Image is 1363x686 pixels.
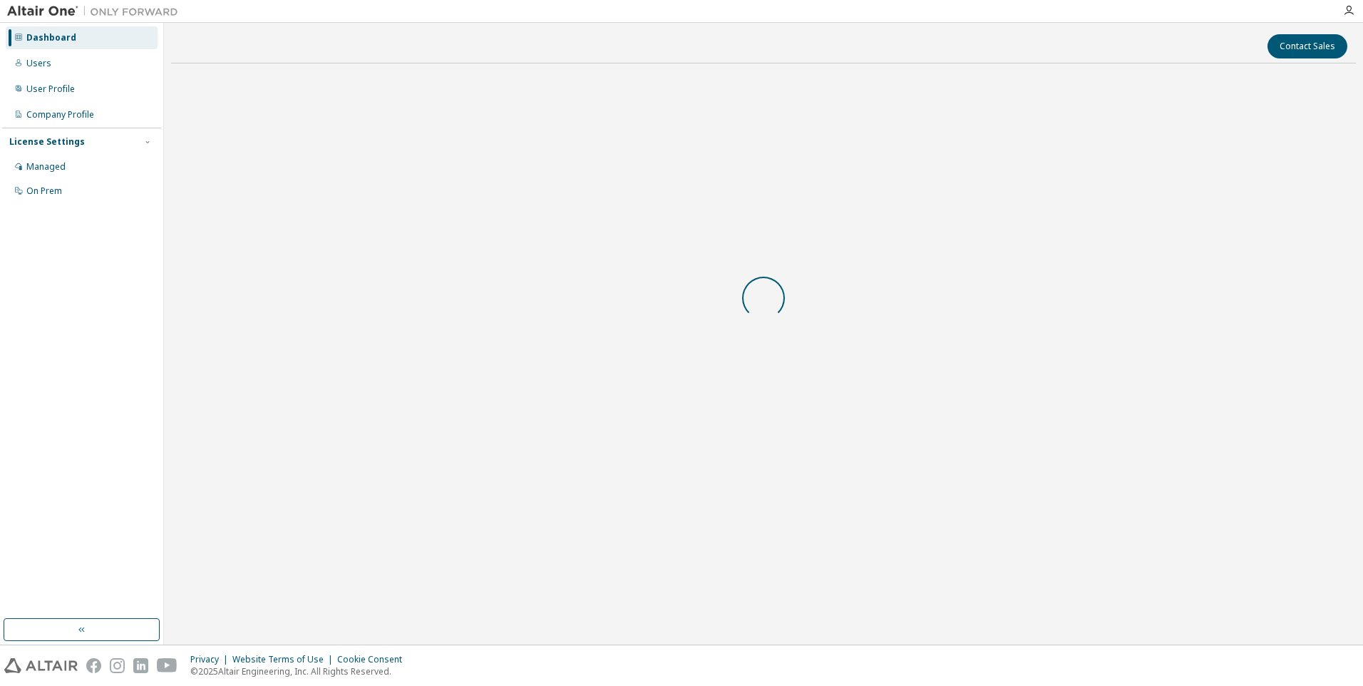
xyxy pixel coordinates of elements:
[232,654,337,665] div: Website Terms of Use
[7,4,185,19] img: Altair One
[190,665,411,677] p: © 2025 Altair Engineering, Inc. All Rights Reserved.
[4,658,78,673] img: altair_logo.svg
[26,32,76,43] div: Dashboard
[26,185,62,197] div: On Prem
[133,658,148,673] img: linkedin.svg
[26,83,75,95] div: User Profile
[337,654,411,665] div: Cookie Consent
[9,136,85,148] div: License Settings
[190,654,232,665] div: Privacy
[26,109,94,121] div: Company Profile
[26,161,66,173] div: Managed
[1267,34,1347,58] button: Contact Sales
[110,658,125,673] img: instagram.svg
[157,658,178,673] img: youtube.svg
[86,658,101,673] img: facebook.svg
[26,58,51,69] div: Users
